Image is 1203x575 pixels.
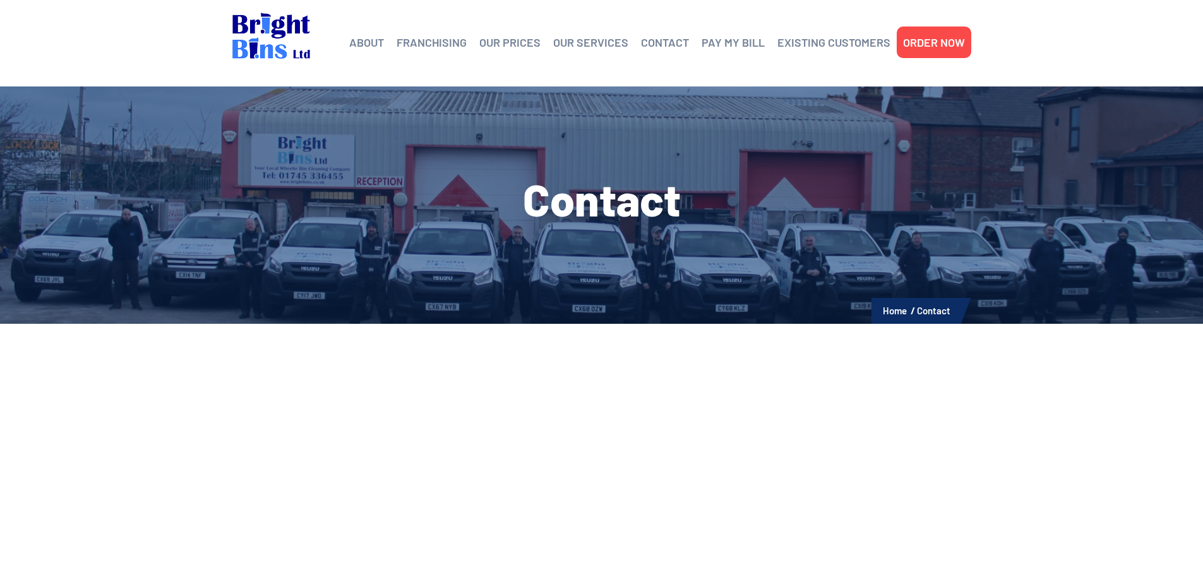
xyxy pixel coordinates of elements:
a: PAY MY BILL [702,33,765,52]
a: FRANCHISING [397,33,467,52]
h1: Contact [232,177,971,221]
a: CONTACT [641,33,689,52]
a: EXISTING CUSTOMERS [777,33,890,52]
a: ABOUT [349,33,384,52]
li: Contact [917,302,950,319]
a: Home [883,305,907,316]
a: OUR SERVICES [553,33,628,52]
a: OUR PRICES [479,33,541,52]
a: ORDER NOW [903,33,965,52]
